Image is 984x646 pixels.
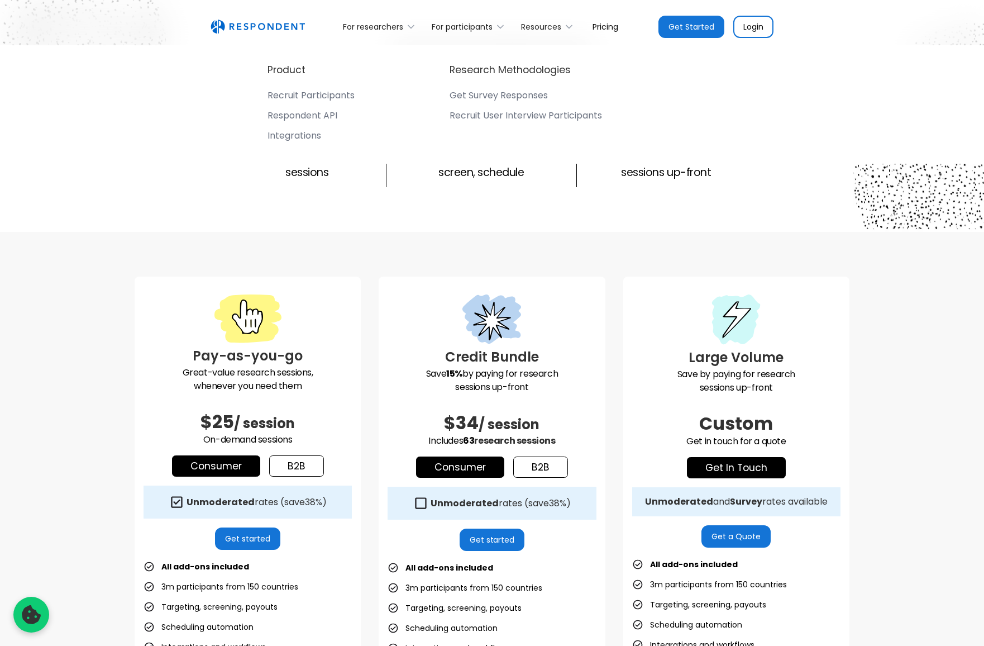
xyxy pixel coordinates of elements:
p: Save by paying for research sessions up-front [595,149,738,180]
span: $34 [444,410,479,435]
div: Resources [521,21,561,32]
a: Get started [215,528,280,550]
h3: Large Volume [632,348,840,368]
a: Pricing [584,13,627,40]
strong: Unmoderated [645,495,713,508]
p: Save by paying for research sessions up-front [388,367,596,394]
li: Scheduling automation [144,619,254,635]
span: $25 [200,409,234,434]
span: 38% [549,497,566,510]
span: / session [479,415,539,434]
strong: All add-ons included [405,562,493,573]
div: Resources [515,13,584,40]
div: and rates available [645,496,828,507]
li: Targeting, screening, payouts [388,600,522,616]
strong: Survey [730,495,762,508]
a: Recruit Participants [268,90,355,106]
strong: Unmoderated [187,496,255,509]
h3: Credit Bundle [388,347,596,367]
a: b2b [269,455,324,477]
div: For researchers [337,13,426,40]
a: get in touch [687,457,786,478]
li: Targeting, screening, payouts [632,597,766,612]
a: Consumer [416,457,504,478]
span: Custom [699,411,773,436]
a: Get started [460,529,525,551]
a: Consumer [172,455,260,477]
p: Great-value research sessions, whenever you need them [144,366,352,393]
div: Recruit Participants [268,90,355,101]
p: Save by paying for research sessions up-front [632,368,840,395]
div: Get Survey Responses [450,90,548,101]
p: On-demand sessions [144,433,352,446]
h4: Research Methodologies [450,63,571,77]
p: Everything you need to recruit, screen, schedule [404,149,558,180]
strong: 15% [446,367,462,380]
a: Get Started [658,16,724,38]
span: 63 [463,434,474,447]
span: 38% [305,496,322,509]
p: Includes [388,434,596,448]
strong: All add-ons included [650,559,738,570]
a: home [211,20,305,34]
div: rates (save ) [431,498,571,509]
a: Integrations [268,130,355,146]
img: Untitled UI logotext [211,20,305,34]
a: Get Survey Responses [450,90,602,106]
h3: Pay-as-you-go [144,346,352,366]
div: Recruit User Interview Participants [450,110,602,121]
li: Targeting, screening, payouts [144,599,278,615]
li: Scheduling automation [632,617,742,633]
a: Login [733,16,773,38]
strong: Unmoderated [431,497,499,510]
span: research sessions [474,434,555,447]
div: For researchers [343,21,403,32]
strong: All add-ons included [161,561,249,572]
h4: Product [268,63,305,77]
div: Integrations [268,130,321,141]
a: b2b [513,457,568,478]
li: 3m participants from 150 countries [632,577,787,592]
span: / session [234,414,295,433]
li: 3m participants from 150 countries [388,580,542,596]
div: For participants [432,21,493,32]
p: Only pay for completed sessions [246,149,367,180]
li: Scheduling automation [388,620,498,636]
a: Recruit User Interview Participants [450,110,602,126]
div: rates (save ) [187,497,327,508]
a: Respondent API [268,110,355,126]
div: Respondent API [268,110,337,121]
a: Get a Quote [701,525,771,548]
li: 3m participants from 150 countries [144,579,298,595]
div: For participants [426,13,515,40]
p: Get in touch for a quote [632,435,840,448]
